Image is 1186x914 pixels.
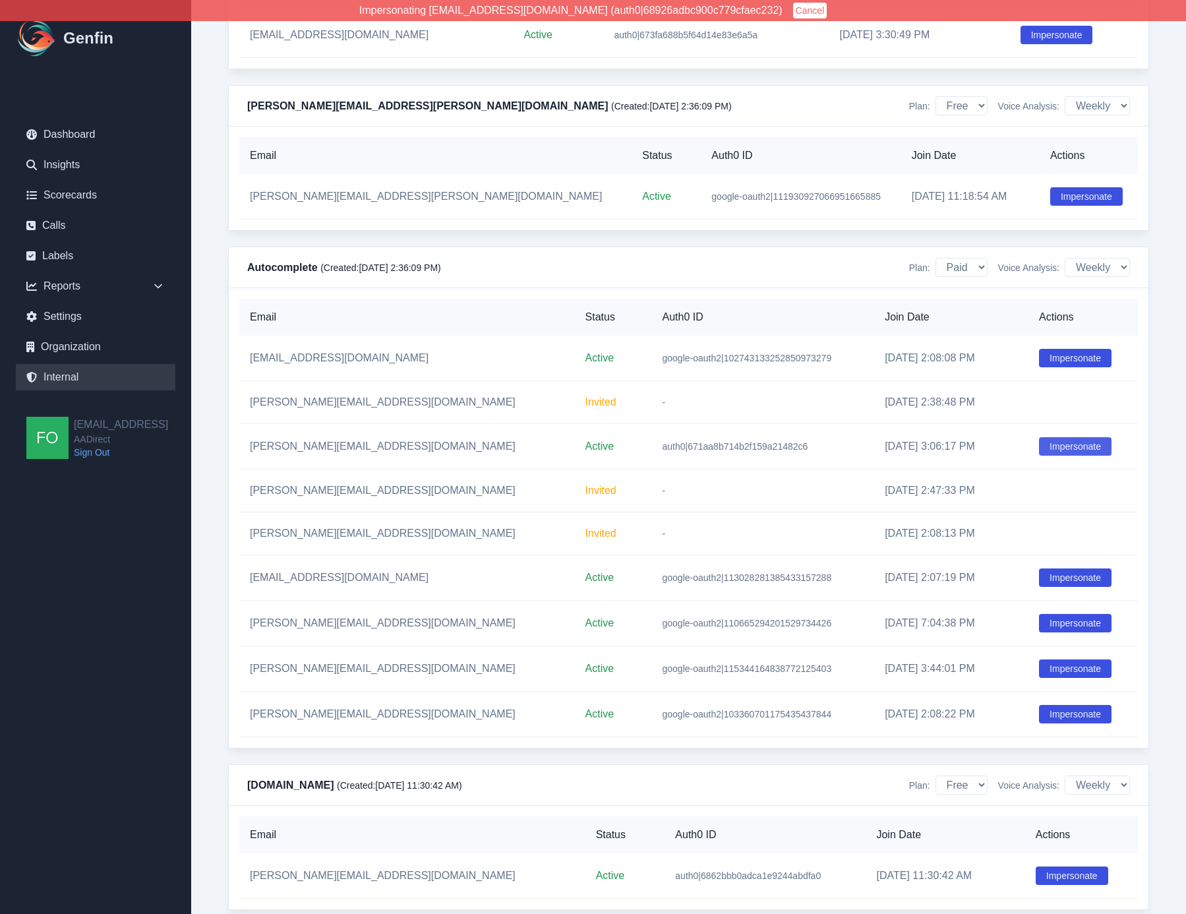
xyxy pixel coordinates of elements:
span: google-oauth2|113028281385433157288 [663,572,832,583]
button: Impersonate [1039,659,1112,678]
td: [PERSON_NAME][EMAIL_ADDRESS][PERSON_NAME][DOMAIN_NAME] [239,174,632,220]
span: Voice Analysis: [998,779,1059,792]
span: AADirect [74,433,168,446]
th: Join Date [901,137,1040,174]
td: [DATE] 11:18:54 AM [901,174,1040,220]
a: Organization [16,334,175,360]
td: [PERSON_NAME][EMAIL_ADDRESS][DOMAIN_NAME] [239,470,575,512]
span: (Created: [DATE] 2:36:09 PM ) [320,262,441,273]
button: Impersonate [1039,614,1112,632]
span: google-oauth2|110665294201529734426 [663,618,832,628]
a: Sign Out [74,446,168,459]
span: Active [596,870,625,881]
td: [PERSON_NAME][EMAIL_ADDRESS][DOMAIN_NAME] [239,424,575,470]
h4: [PERSON_NAME][EMAIL_ADDRESS][PERSON_NAME][DOMAIN_NAME] [247,98,732,114]
td: [DATE] 3:06:17 PM [874,424,1028,470]
th: Status [575,299,652,336]
td: [PERSON_NAME][EMAIL_ADDRESS][DOMAIN_NAME] [239,512,575,555]
td: [DATE] 11:30:42 AM [866,853,1024,899]
span: google-oauth2|111930927066951665885 [711,191,881,202]
span: google-oauth2|102743133252850973279 [663,353,832,363]
td: [DATE] 2:08:13 PM [874,512,1028,555]
td: [DATE] 2:47:33 PM [874,470,1028,512]
th: Email [239,137,632,174]
span: (Created: [DATE] 2:36:09 PM ) [611,101,732,111]
span: Invited [585,396,616,408]
h4: [DOMAIN_NAME] [247,777,462,793]
span: Plan: [909,261,930,274]
span: Voice Analysis: [998,100,1059,113]
span: Plan: [909,779,930,792]
span: Active [585,663,614,674]
span: Active [523,29,552,40]
span: Active [585,441,614,452]
th: Auth0 ID [652,299,875,336]
a: Settings [16,303,175,330]
a: Dashboard [16,121,175,148]
span: auth0|671aa8b714b2f159a21482c6 [663,441,808,452]
td: [EMAIL_ADDRESS][DOMAIN_NAME] [239,336,575,381]
button: Impersonate [1021,26,1093,44]
span: google-oauth2|103360701175435437844 [663,709,832,719]
td: [PERSON_NAME][EMAIL_ADDRESS][DOMAIN_NAME] [239,601,575,646]
img: Logo [16,17,58,59]
span: - [663,397,666,408]
h1: Genfin [63,28,113,49]
span: Active [585,572,614,583]
button: Impersonate [1050,187,1123,206]
button: Impersonate [1039,349,1112,367]
h4: Autocomplete [247,260,441,276]
span: Invited [585,528,616,539]
button: Impersonate [1039,568,1112,587]
td: [DATE] 3:30:49 PM [829,13,1010,58]
th: Actions [1040,137,1138,174]
th: Email [239,299,575,336]
td: [PERSON_NAME][EMAIL_ADDRESS][DOMAIN_NAME] [239,853,585,899]
span: - [663,528,666,539]
td: [PERSON_NAME][EMAIL_ADDRESS][DOMAIN_NAME] [239,692,575,737]
a: Calls [16,212,175,239]
th: Status [585,816,665,853]
th: Auth0 ID [665,816,866,853]
td: [EMAIL_ADDRESS][DOMAIN_NAME] [239,555,575,601]
a: Labels [16,243,175,269]
td: [DATE] 2:08:08 PM [874,336,1028,381]
td: [DATE] 2:07:19 PM [874,555,1028,601]
th: Join Date [866,816,1024,853]
th: Status [632,137,701,174]
span: Voice Analysis: [998,261,1059,274]
th: Actions [1028,299,1138,336]
span: Active [585,708,614,719]
button: Impersonate [1039,437,1112,456]
span: Plan: [909,100,930,113]
th: Actions [1025,816,1138,853]
span: google-oauth2|115344164838772125403 [663,663,832,674]
td: [DATE] 3:44:01 PM [874,646,1028,692]
span: - [663,485,666,496]
span: Active [585,352,614,363]
button: Impersonate [1039,705,1112,723]
th: Join Date [874,299,1028,336]
a: Internal [16,364,175,390]
td: [DATE] 7:04:38 PM [874,601,1028,646]
button: Impersonate [1036,867,1108,885]
a: Scorecards [16,182,175,208]
span: auth0|673fa688b5f64d14e83e6a5a [614,30,757,40]
td: [PERSON_NAME][EMAIL_ADDRESS][DOMAIN_NAME] [239,381,575,424]
span: Invited [585,485,616,496]
td: [EMAIL_ADDRESS][DOMAIN_NAME] [239,13,513,58]
button: Cancel [793,3,827,18]
td: [DATE] 2:38:48 PM [874,381,1028,424]
span: (Created: [DATE] 11:30:42 AM ) [337,780,462,791]
th: Email [239,816,585,853]
h2: [EMAIL_ADDRESS] [74,417,168,433]
span: Active [585,617,614,628]
span: auth0|6862bbb0adca1e9244abdfa0 [675,870,821,881]
td: [PERSON_NAME][EMAIL_ADDRESS][DOMAIN_NAME] [239,646,575,692]
th: Auth0 ID [701,137,901,174]
img: founders@genfin.ai [26,417,69,459]
span: Active [642,191,671,202]
a: Insights [16,152,175,178]
div: Reports [16,273,175,299]
td: [DATE] 2:08:22 PM [874,692,1028,737]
